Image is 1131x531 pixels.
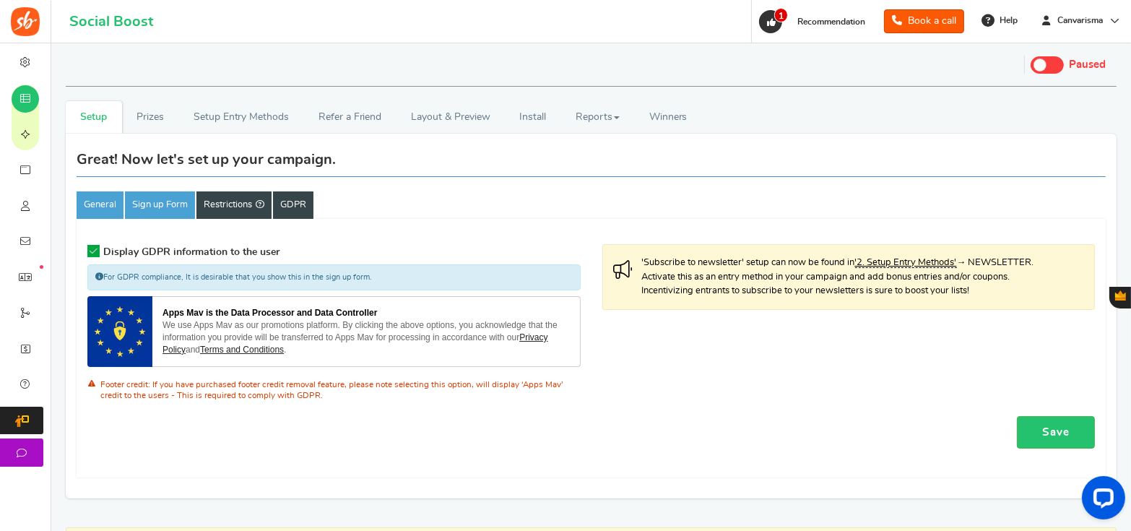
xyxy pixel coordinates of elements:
span: Canvarisma [1052,14,1109,27]
h1: Social Boost [69,14,153,30]
a: GDPR [273,191,313,219]
button: Gratisfaction [1109,287,1131,308]
img: Social Boost [11,7,40,36]
a: Privacy Policy [162,332,548,355]
a: Install [505,101,561,134]
a: Book a call [884,9,964,33]
a: '2. Setup Entry Methods' [855,258,957,268]
span: 'Subscribe to newsletter' setup can now be found in → NEWSLETTER. Activate this as an entry metho... [642,256,1041,298]
a: Layout & Preview [396,101,505,134]
em: New [40,265,43,269]
span: 1 [774,8,788,22]
small: Footer credit: If you have purchased footer credit removal feature, please note selecting this op... [100,381,563,400]
a: Setup [66,101,122,134]
a: Terms and Conditions [200,345,284,355]
a: Sign up Form [125,191,195,219]
a: Restrictions [196,191,272,219]
span: Display GDPR information to the user [103,247,279,257]
span: Help [996,14,1018,27]
a: 1 Recommendation [758,10,872,33]
strong: Apps Mav is the Data Processor and Data Controller [162,308,377,318]
a: Refer a Friend [304,101,396,134]
a: General [77,191,123,219]
a: Save [1017,416,1095,449]
span: Paused [1069,59,1106,70]
h3: Great! Now let's set up your campaign. [77,152,336,168]
span: Gratisfaction [1115,290,1126,301]
div: We use Apps Mav as our promotions platform. By clicking the above options, you acknowledge that t... [162,319,570,355]
a: Help [976,9,1025,32]
small: For GDPR compliance, It is desirable that you show this in the sign up form. [95,273,372,281]
a: Reports [561,101,635,134]
a: Setup Entry Methods [178,101,303,134]
span: Recommendation [797,17,865,26]
a: Prizes [122,101,179,134]
iframe: LiveChat chat widget [1070,470,1131,531]
span: Winners [649,112,688,122]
